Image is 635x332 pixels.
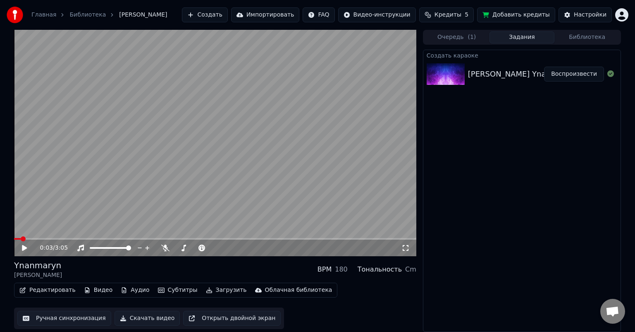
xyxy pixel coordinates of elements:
div: Тональность [358,265,402,274]
a: Библиотека [69,11,106,19]
div: 180 [335,265,348,274]
div: / [40,244,60,252]
button: Ручная синхронизация [17,311,111,326]
div: Ynanmaryn [14,260,62,271]
a: Главная [31,11,56,19]
span: [PERSON_NAME] [119,11,167,19]
button: Видео [81,284,116,296]
button: Открыть двойной экран [183,311,281,326]
button: Загрузить [203,284,250,296]
div: [PERSON_NAME] [14,271,62,279]
div: Создать караоке [423,50,621,60]
button: Создать [182,7,227,22]
span: 0:03 [40,244,53,252]
nav: breadcrumb [31,11,167,19]
button: Добавить кредиты [477,7,555,22]
div: Облачная библиотека [265,286,332,294]
div: Настройки [574,11,606,19]
button: Импортировать [231,7,300,22]
div: Cm [405,265,416,274]
span: Кредиты [434,11,461,19]
button: Задания [489,31,555,43]
button: Библиотека [554,31,620,43]
span: ( 1 ) [468,33,476,41]
span: 5 [465,11,468,19]
div: BPM [317,265,332,274]
button: Скачать видео [115,311,180,326]
button: Видео-инструкции [338,7,416,22]
button: Очередь [424,31,489,43]
button: Настройки [559,7,612,22]
button: FAQ [303,7,334,22]
a: Открытый чат [600,299,625,324]
img: youka [7,7,23,23]
span: 3:05 [55,244,68,252]
button: Аудио [117,284,153,296]
button: Воспроизвести [544,67,604,82]
button: Редактировать [16,284,79,296]
button: Кредиты5 [419,7,474,22]
button: Субтитры [155,284,201,296]
div: [PERSON_NAME] Ynanmaryn [468,68,575,80]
